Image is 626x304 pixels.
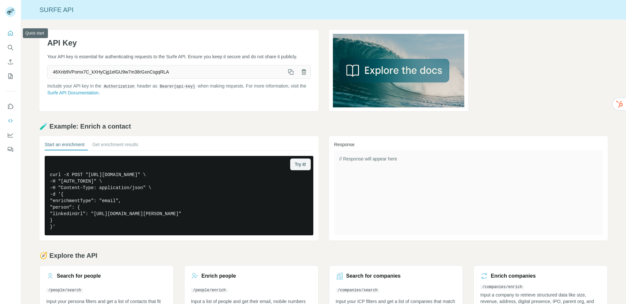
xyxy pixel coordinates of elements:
button: Try it! [290,159,310,170]
code: /companies/enrich [480,285,524,289]
h1: API Key [47,38,311,48]
span: // Response will appear here [339,156,397,161]
div: Surfe API [21,5,626,14]
h2: 🧭 Explore the API [39,251,608,260]
h3: Response [334,141,603,148]
button: My lists [5,70,16,82]
span: 46Xnb9VPomx7C_kXHyCjg1elGU9w7m38rGxnCsgqRLA [48,66,284,78]
button: Dashboard [5,129,16,141]
code: /companies/search [336,288,380,293]
button: Enrich CSV [5,56,16,68]
h2: 🧪 Example: Enrich a contact [39,122,608,131]
code: /people/search [46,288,83,293]
code: Bearer {api-key} [158,84,196,89]
h3: Enrich companies [491,272,536,280]
a: Surfe API Documentation [47,90,98,95]
button: Use Surfe on LinkedIn [5,101,16,112]
button: Quick start [5,27,16,39]
h3: Search for companies [346,272,401,280]
button: Get enrichment results [92,141,138,150]
button: Use Surfe API [5,115,16,127]
pre: curl -X POST "[URL][DOMAIN_NAME]" \ -H "[AUTH_TOKEN]" \ -H "Content-Type: application/json" \ -d ... [45,156,313,235]
code: Authorization [103,84,136,89]
h3: Search for people [57,272,101,280]
button: Search [5,42,16,53]
p: Include your API key in the header as when making requests. For more information, visit the . [47,83,311,96]
button: Start an enrichment [45,141,84,150]
p: Your API key is essential for authenticating requests to the Surfe API. Ensure you keep it secure... [47,53,311,60]
span: Try it! [295,161,306,168]
h3: Enrich people [201,272,236,280]
code: /people/enrich [191,288,228,293]
button: Feedback [5,144,16,155]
